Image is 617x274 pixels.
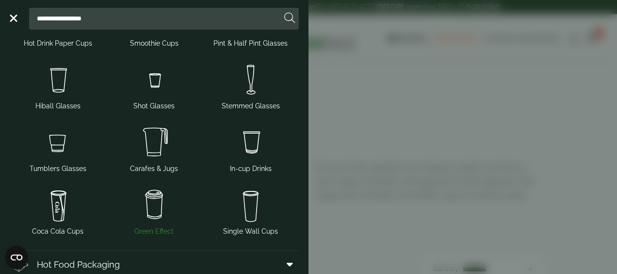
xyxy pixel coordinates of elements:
span: Shot Glasses [133,101,175,111]
a: Shot Glasses [110,58,199,113]
span: In-cup Drinks [230,164,272,174]
a: Carafes & Jugs [110,121,199,176]
span: Carafes & Jugs [130,164,178,174]
img: Hiball.svg [14,60,102,99]
span: Stemmed Glasses [222,101,280,111]
a: Stemmed Glasses [206,58,295,113]
span: Pint & Half Pint Glasses [213,38,288,49]
img: plain-soda-cup.svg [206,186,295,224]
img: HotDrink_paperCup.svg [110,186,199,224]
img: JugsNcaraffes.svg [110,123,199,162]
a: Tumblers Glasses [14,121,102,176]
span: Hot Drink Paper Cups [24,38,92,49]
span: Hot Food Packaging [37,258,120,271]
button: Open CMP widget [5,246,28,269]
img: cola.svg [14,186,102,224]
span: Hiball Glasses [35,101,81,111]
a: Single Wall Cups [206,184,295,239]
img: Incup_drinks.svg [206,123,295,162]
a: Coca Cola Cups [14,184,102,239]
a: In-cup Drinks [206,121,295,176]
img: Tumbler_glass.svg [14,123,102,162]
a: Green Effect [110,184,199,239]
a: Hiball Glasses [14,58,102,113]
img: Stemmed_glass.svg [206,60,295,99]
span: Smoothie Cups [130,38,179,49]
span: Single Wall Cups [223,226,278,237]
img: Shot_glass.svg [110,60,199,99]
span: Tumblers Glasses [30,164,86,174]
span: Coca Cola Cups [32,226,83,237]
span: Green Effect [134,226,174,237]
